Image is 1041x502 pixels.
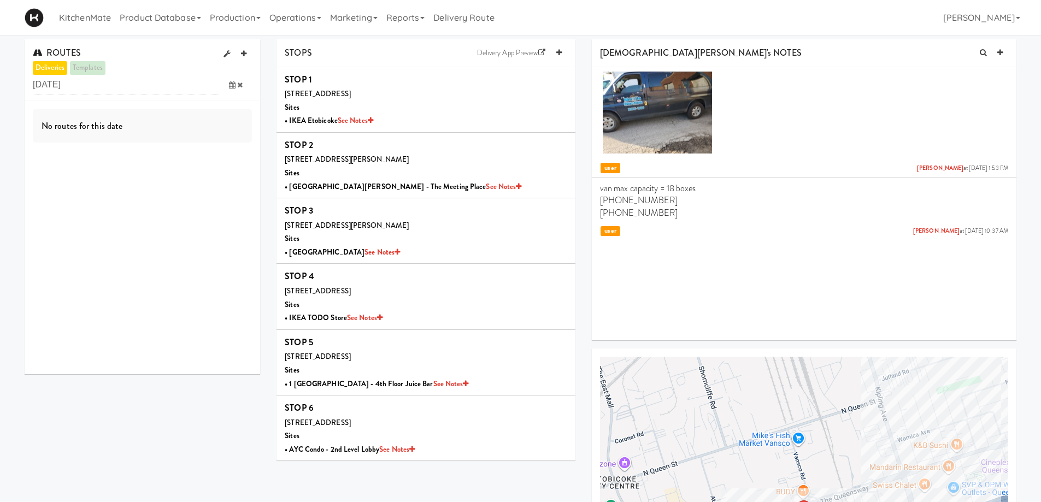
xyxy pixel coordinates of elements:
a: Delivery App Preview [472,45,551,61]
span: at [DATE] 1:53 PM [917,164,1008,173]
a: [PERSON_NAME] [913,227,960,235]
b: STOP 5 [285,336,313,349]
b: Sites [285,102,299,113]
b: STOP 6 [285,401,314,414]
div: [STREET_ADDRESS][PERSON_NAME] [285,219,567,233]
div: [STREET_ADDRESS] [285,416,567,430]
b: • AYC Condo - 2nd Level Lobby [285,444,415,454]
a: [PERSON_NAME] [917,164,963,172]
span: user [601,226,620,237]
b: Sites [285,233,299,244]
b: Sites [285,299,299,310]
div: [STREET_ADDRESS] [285,350,567,364]
p: [PHONE_NUMBER] [600,207,1008,219]
li: STOP 4[STREET_ADDRESS]Sites• IKEA TODO StoreSee Notes [277,264,575,329]
a: See Notes [486,181,521,192]
b: • 1 [GEOGRAPHIC_DATA] - 4th Floor Juice Bar [285,379,468,389]
span: STOPS [285,46,312,59]
img: Micromart [25,8,44,27]
b: STOP 3 [285,204,313,217]
a: See Notes [433,379,469,389]
b: • [GEOGRAPHIC_DATA] [285,247,400,257]
div: [STREET_ADDRESS][PERSON_NAME] [285,153,567,167]
b: • IKEA Etobicoke [285,115,373,126]
a: See Notes [364,247,400,257]
a: templates [70,61,105,75]
p: [PHONE_NUMBER] [600,194,1008,206]
div: [STREET_ADDRESS] [285,87,567,101]
a: See Notes [379,444,415,454]
b: Sites [285,430,299,441]
span: ROUTES [33,46,81,59]
b: Sites [285,365,299,375]
div: No routes for this date [33,109,252,143]
b: • [GEOGRAPHIC_DATA][PERSON_NAME] - The Meeting Place [285,181,521,192]
a: See Notes [347,312,383,323]
a: deliveries [33,61,67,75]
li: STOP 1[STREET_ADDRESS]Sites• IKEA EtobicokeSee Notes [277,67,575,133]
li: STOP 3[STREET_ADDRESS][PERSON_NAME]Sites• [GEOGRAPHIC_DATA]See Notes [277,198,575,264]
img: qwf3lfmbytrhmqksothg.jpg [603,72,712,153]
b: • IKEA TODO Store [285,312,383,323]
b: STOP 1 [285,73,312,86]
li: STOP 6[STREET_ADDRESS]Sites• AYC Condo - 2nd Level LobbySee Notes [277,395,575,460]
span: user [601,163,620,173]
a: See Notes [338,115,373,126]
b: STOP 2 [285,139,313,151]
li: STOP 2[STREET_ADDRESS][PERSON_NAME]Sites• [GEOGRAPHIC_DATA][PERSON_NAME] - The Meeting PlaceSee N... [277,133,575,198]
span: at [DATE] 10:37 AM [913,227,1008,235]
b: Sites [285,168,299,178]
span: [DEMOGRAPHIC_DATA][PERSON_NAME]'s NOTES [600,46,802,59]
div: [STREET_ADDRESS] [285,285,567,298]
p: van max capacity = 18 boxes [600,182,1008,194]
b: STOP 4 [285,270,314,282]
li: STOP 5[STREET_ADDRESS]Sites• 1 [GEOGRAPHIC_DATA] - 4th Floor Juice BarSee Notes [277,330,575,395]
